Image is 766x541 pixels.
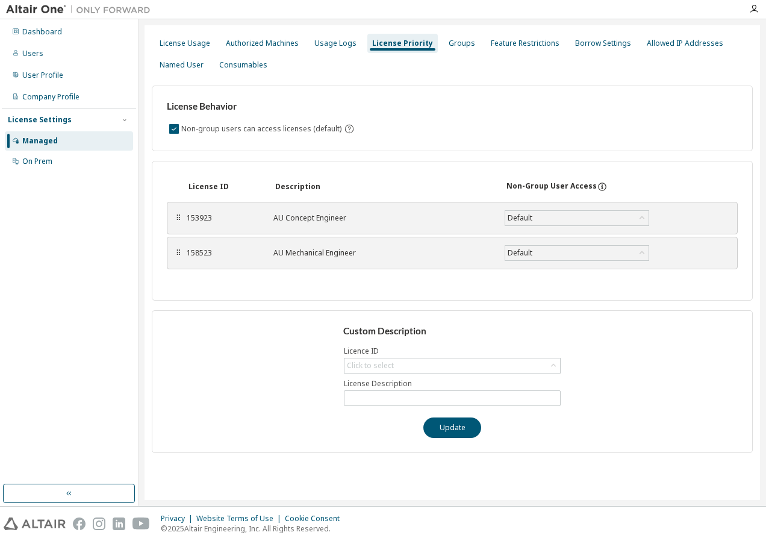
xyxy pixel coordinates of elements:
[22,157,52,166] div: On Prem
[344,358,560,373] div: Click to select
[22,27,62,37] div: Dashboard
[187,248,259,258] div: 158523
[161,524,347,534] p: © 2025 Altair Engineering, Inc. All Rights Reserved.
[273,213,490,223] div: AU Concept Engineer
[22,136,58,146] div: Managed
[505,246,649,260] div: Default
[423,417,481,438] button: Update
[6,4,157,16] img: Altair One
[8,115,72,125] div: License Settings
[449,39,475,48] div: Groups
[347,361,394,371] div: Click to select
[113,518,125,530] img: linkedin.svg
[175,248,182,258] div: ⠿
[22,70,63,80] div: User Profile
[4,518,66,530] img: altair_logo.svg
[226,39,299,48] div: Authorized Machines
[160,60,204,70] div: Named User
[160,39,210,48] div: License Usage
[188,182,261,192] div: License ID
[343,325,562,337] h3: Custom Description
[161,514,196,524] div: Privacy
[167,101,353,113] h3: License Behavior
[175,213,182,223] div: ⠿
[314,39,357,48] div: Usage Logs
[285,514,347,524] div: Cookie Consent
[273,248,490,258] div: AU Mechanical Engineer
[22,92,79,102] div: Company Profile
[132,518,150,530] img: youtube.svg
[181,122,344,136] label: Non-group users can access licenses (default)
[344,346,561,356] label: Licence ID
[22,49,43,58] div: Users
[275,182,492,192] div: Description
[73,518,86,530] img: facebook.svg
[506,211,534,225] div: Default
[196,514,285,524] div: Website Terms of Use
[647,39,723,48] div: Allowed IP Addresses
[219,60,267,70] div: Consumables
[506,181,597,192] div: Non-Group User Access
[505,211,649,225] div: Default
[344,379,561,389] label: License Description
[344,124,355,134] svg: By default any user not assigned to any group can access any license. Turn this setting off to di...
[93,518,105,530] img: instagram.svg
[491,39,559,48] div: Feature Restrictions
[372,39,433,48] div: License Priority
[506,246,534,260] div: Default
[187,213,259,223] div: 153923
[575,39,631,48] div: Borrow Settings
